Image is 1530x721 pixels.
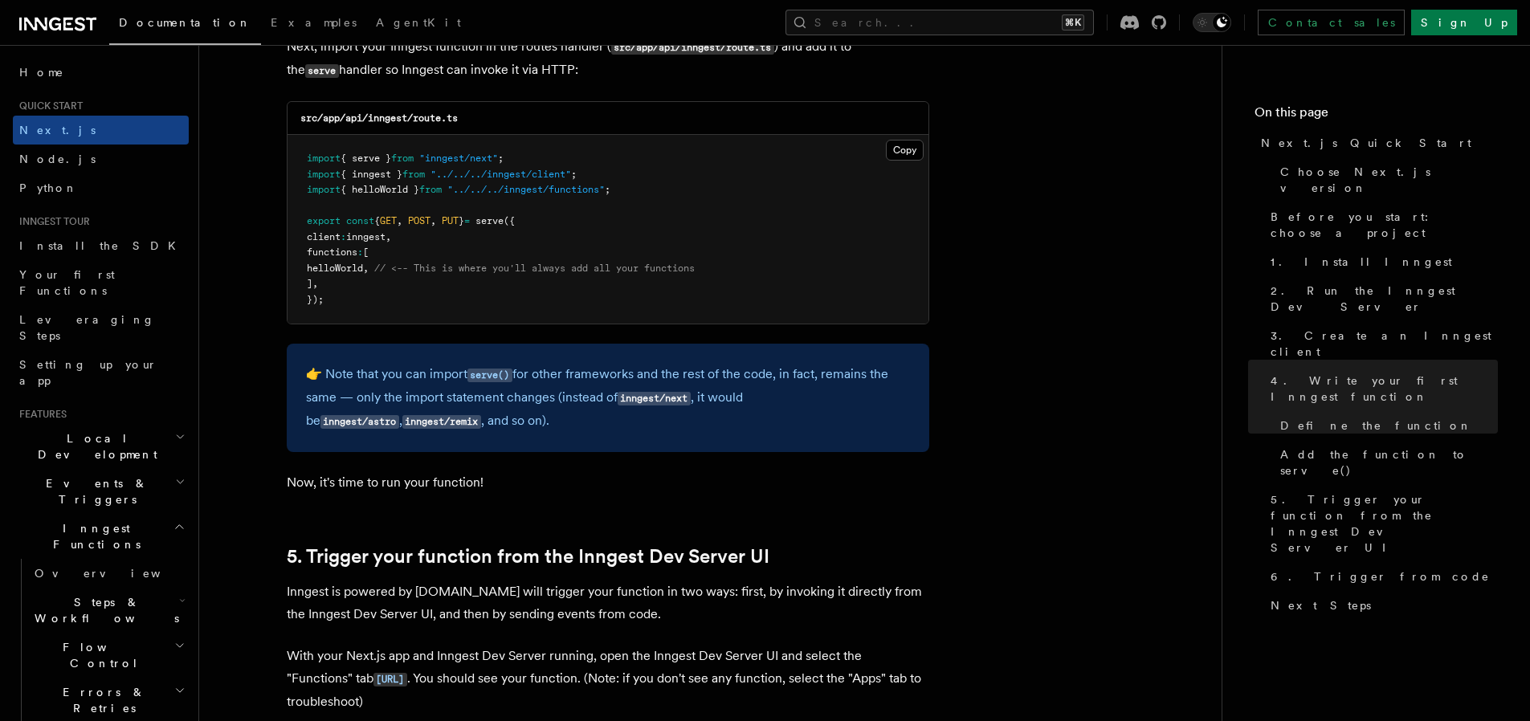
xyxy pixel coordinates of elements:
span: from [402,169,425,180]
span: , [430,215,436,226]
a: 5. Trigger your function from the Inngest Dev Server UI [1264,485,1498,562]
span: Add the function to serve() [1280,446,1498,479]
span: from [419,184,442,195]
a: AgentKit [366,5,471,43]
span: : [357,246,363,258]
a: Your first Functions [13,260,189,305]
span: Events & Triggers [13,475,175,507]
span: Before you start: choose a project [1271,209,1498,241]
span: 2. Run the Inngest Dev Server [1271,283,1498,315]
button: Search...⌘K [785,10,1094,35]
code: inngest/astro [320,415,399,429]
p: With your Next.js app and Inngest Dev Server running, open the Inngest Dev Server UI and select t... [287,645,929,713]
span: Quick start [13,100,83,112]
code: [URL] [373,673,407,686]
kbd: ⌘K [1062,14,1084,31]
span: , [363,263,369,274]
span: 3. Create an Inngest client [1271,328,1498,360]
a: [URL] [373,670,407,686]
a: Overview [28,559,189,588]
a: Setting up your app [13,350,189,395]
span: Setting up your app [19,358,157,387]
a: Leveraging Steps [13,305,189,350]
a: Home [13,58,189,87]
span: } [459,215,464,226]
a: Next.js Quick Start [1255,128,1498,157]
a: Examples [261,5,366,43]
span: Steps & Workflows [28,594,179,626]
h4: On this page [1255,103,1498,128]
a: Install the SDK [13,231,189,260]
span: from [391,153,414,164]
span: "inngest/next" [419,153,498,164]
span: 6. Trigger from code [1271,568,1490,585]
span: { serve } [341,153,391,164]
button: Events & Triggers [13,469,189,514]
a: Documentation [109,5,261,45]
code: src/app/api/inngest/route.ts [300,112,458,124]
span: Next.js Quick Start [1261,135,1471,151]
span: Home [19,64,64,80]
a: Choose Next.js version [1274,157,1498,202]
span: 4. Write your first Inngest function [1271,373,1498,405]
a: Python [13,173,189,202]
span: Inngest Functions [13,520,173,552]
span: GET [380,215,397,226]
button: Copy [886,140,924,161]
span: import [307,169,341,180]
span: Flow Control [28,639,174,671]
span: Errors & Retries [28,684,174,716]
a: Next Steps [1264,591,1498,620]
span: : [341,231,346,242]
span: }); [307,294,324,305]
span: { helloWorld } [341,184,419,195]
span: Documentation [119,16,251,29]
span: Your first Functions [19,268,115,297]
a: Sign Up [1411,10,1517,35]
span: Python [19,181,78,194]
code: src/app/api/inngest/route.ts [611,41,774,55]
p: Inngest is powered by [DOMAIN_NAME] will trigger your function in two ways: first, by invoking it... [287,580,929,625]
span: inngest [346,231,386,242]
span: ; [498,153,504,164]
button: Toggle dark mode [1193,13,1231,32]
span: Choose Next.js version [1280,164,1498,196]
span: = [464,215,470,226]
span: import [307,153,341,164]
span: POST [408,215,430,226]
a: Add the function to serve() [1274,440,1498,485]
span: Overview [35,567,200,580]
span: client [307,231,341,242]
span: Local Development [13,430,175,462]
span: 1. Install Inngest [1271,254,1452,270]
a: 6. Trigger from code [1264,562,1498,591]
button: Local Development [13,424,189,469]
code: serve() [467,369,512,382]
span: PUT [442,215,459,226]
a: Before you start: choose a project [1264,202,1498,247]
span: export [307,215,341,226]
a: Node.js [13,145,189,173]
span: Node.js [19,153,96,165]
a: 4. Write your first Inngest function [1264,366,1498,411]
span: "../../../inngest/client" [430,169,571,180]
p: 👉 Note that you can import for other frameworks and the rest of the code, in fact, remains the sa... [306,363,910,433]
a: Define the function [1274,411,1498,440]
span: , [386,231,391,242]
span: 5. Trigger your function from the Inngest Dev Server UI [1271,491,1498,556]
span: import [307,184,341,195]
span: { [374,215,380,226]
a: Next.js [13,116,189,145]
span: // <-- This is where you'll always add all your functions [374,263,695,274]
span: Inngest tour [13,215,90,228]
span: ; [605,184,610,195]
button: Steps & Workflows [28,588,189,633]
span: , [312,278,318,289]
span: Install the SDK [19,239,186,252]
span: ; [571,169,577,180]
a: 1. Install Inngest [1264,247,1498,276]
a: 3. Create an Inngest client [1264,321,1498,366]
span: "../../../inngest/functions" [447,184,605,195]
span: Define the function [1280,418,1472,434]
span: Next Steps [1271,597,1371,613]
